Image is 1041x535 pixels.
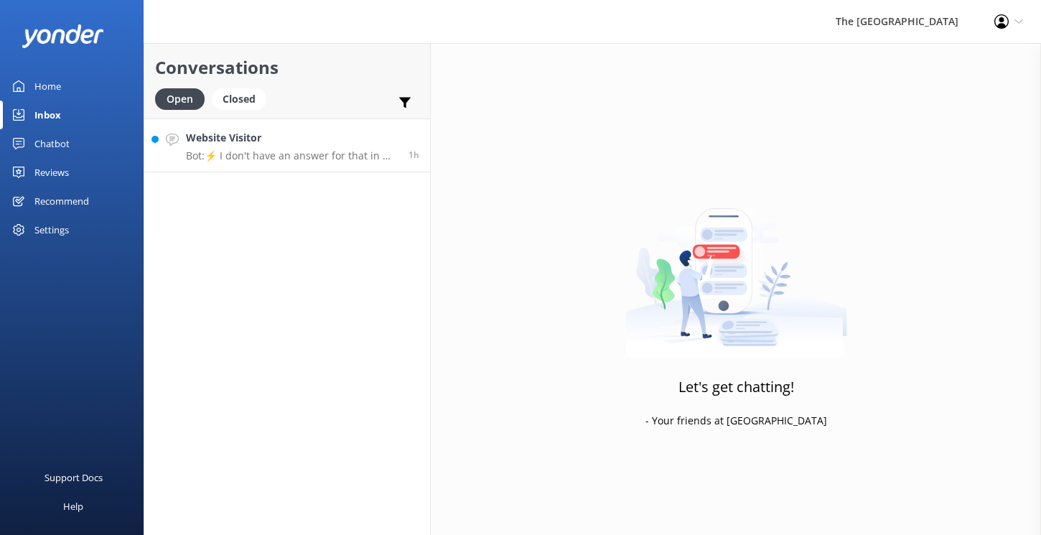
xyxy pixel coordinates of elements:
[645,413,827,429] p: - Your friends at [GEOGRAPHIC_DATA]
[186,130,398,146] h4: Website Visitor
[22,24,104,48] img: yonder-white-logo.png
[63,492,83,521] div: Help
[155,90,212,106] a: Open
[155,88,205,110] div: Open
[34,158,69,187] div: Reviews
[212,90,274,106] a: Closed
[34,129,70,158] div: Chatbot
[45,463,103,492] div: Support Docs
[186,149,398,162] p: Bot: ⚡ I don't have an answer for that in my knowledge base. Please try and rephrase your questio...
[34,187,89,215] div: Recommend
[34,72,61,101] div: Home
[144,118,430,172] a: Website VisitorBot:⚡ I don't have an answer for that in my knowledge base. Please try and rephras...
[678,376,794,399] h3: Let's get chatting!
[34,101,61,129] div: Inbox
[34,215,69,244] div: Settings
[155,54,419,81] h2: Conversations
[625,178,847,358] img: artwork of a man stealing a conversation from at giant smartphone
[409,149,419,161] span: Oct 12 2025 11:10pm (UTC -10:00) Pacific/Honolulu
[212,88,266,110] div: Closed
